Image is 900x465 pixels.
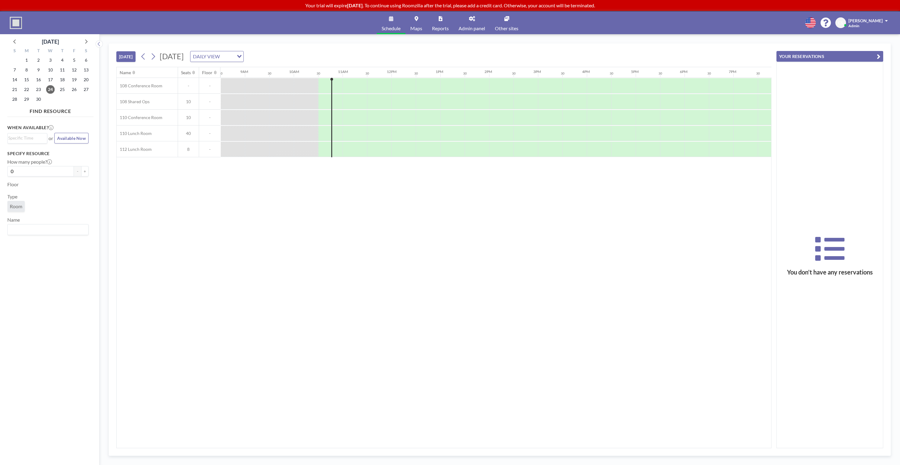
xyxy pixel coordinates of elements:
div: 30 [414,71,418,75]
button: [DATE] [116,51,136,62]
h4: FIND RESOURCE [7,106,93,114]
label: Type [7,194,17,200]
span: Monday, September 8, 2025 [22,66,31,74]
button: + [81,166,89,176]
a: Schedule [377,11,405,34]
div: W [45,47,56,55]
div: Search for option [8,133,47,143]
div: 30 [756,71,760,75]
label: How many people? [7,159,52,165]
div: M [21,47,33,55]
span: Sunday, September 21, 2025 [10,85,19,94]
input: Search for option [8,135,44,141]
span: Sunday, September 14, 2025 [10,75,19,84]
div: 11AM [338,69,348,74]
span: Tuesday, September 16, 2025 [34,75,43,84]
span: Available Now [57,136,86,141]
div: 6PM [680,69,688,74]
span: Thursday, September 25, 2025 [58,85,67,94]
span: Room [10,203,22,209]
div: 3PM [533,69,541,74]
button: Available Now [54,133,89,143]
div: Search for option [8,224,88,235]
span: 10 [178,99,199,104]
span: Saturday, September 20, 2025 [82,75,90,84]
span: Tuesday, September 2, 2025 [34,56,43,64]
h3: Specify resource [7,151,89,156]
div: 9AM [240,69,248,74]
span: CS [838,20,843,26]
div: 30 [365,71,369,75]
span: Wednesday, September 10, 2025 [46,66,55,74]
span: Friday, September 19, 2025 [70,75,78,84]
div: 30 [610,71,613,75]
div: 30 [512,71,516,75]
span: 40 [178,131,199,136]
div: Name [120,70,131,75]
div: [DATE] [42,37,59,46]
div: S [80,47,92,55]
span: Thursday, September 11, 2025 [58,66,67,74]
div: 12PM [387,69,397,74]
span: Friday, September 12, 2025 [70,66,78,74]
div: 30 [463,71,467,75]
div: 1PM [436,69,443,74]
span: Other sites [495,26,518,31]
div: 30 [659,71,662,75]
div: Search for option [191,51,243,62]
span: Saturday, September 27, 2025 [82,85,90,94]
b: [DATE] [347,2,363,8]
span: [DATE] [160,52,184,61]
span: - [199,147,220,152]
span: Wednesday, September 17, 2025 [46,75,55,84]
span: Admin [848,24,859,28]
span: 8 [178,147,199,152]
span: Friday, September 5, 2025 [70,56,78,64]
span: 108 Shared Ops [117,99,150,104]
span: Wednesday, September 3, 2025 [46,56,55,64]
span: Friday, September 26, 2025 [70,85,78,94]
a: Reports [427,11,454,34]
input: Search for option [8,226,85,234]
span: 108 Conference Room [117,83,162,89]
div: 30 [561,71,564,75]
span: 112 Lunch Room [117,147,152,152]
span: Monday, September 15, 2025 [22,75,31,84]
div: 10AM [289,69,299,74]
div: 30 [317,71,320,75]
span: Thursday, September 4, 2025 [58,56,67,64]
div: T [33,47,45,55]
span: 110 Conference Room [117,115,162,120]
span: Reports [432,26,449,31]
h3: You don’t have any reservations [777,268,883,276]
div: 4PM [582,69,590,74]
span: Sunday, September 7, 2025 [10,66,19,74]
div: 7PM [729,69,736,74]
div: 30 [268,71,271,75]
span: - [199,131,220,136]
span: - [178,83,199,89]
span: Thursday, September 18, 2025 [58,75,67,84]
span: [PERSON_NAME] [848,18,883,23]
span: 10 [178,115,199,120]
div: F [68,47,80,55]
a: Admin panel [454,11,490,34]
span: DAILY VIEW [192,53,221,60]
span: Tuesday, September 23, 2025 [34,85,43,94]
img: organization-logo [10,17,22,29]
div: S [9,47,21,55]
span: Tuesday, September 30, 2025 [34,95,43,104]
button: YOUR RESERVATIONS [776,51,883,62]
span: Monday, September 29, 2025 [22,95,31,104]
span: - [199,99,220,104]
span: 110 Lunch Room [117,131,152,136]
span: Saturday, September 6, 2025 [82,56,90,64]
span: Tuesday, September 9, 2025 [34,66,43,74]
span: Sunday, September 28, 2025 [10,95,19,104]
span: Schedule [382,26,401,31]
span: Monday, September 1, 2025 [22,56,31,64]
a: Maps [405,11,427,34]
input: Search for option [222,53,233,60]
span: Saturday, September 13, 2025 [82,66,90,74]
a: Other sites [490,11,523,34]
